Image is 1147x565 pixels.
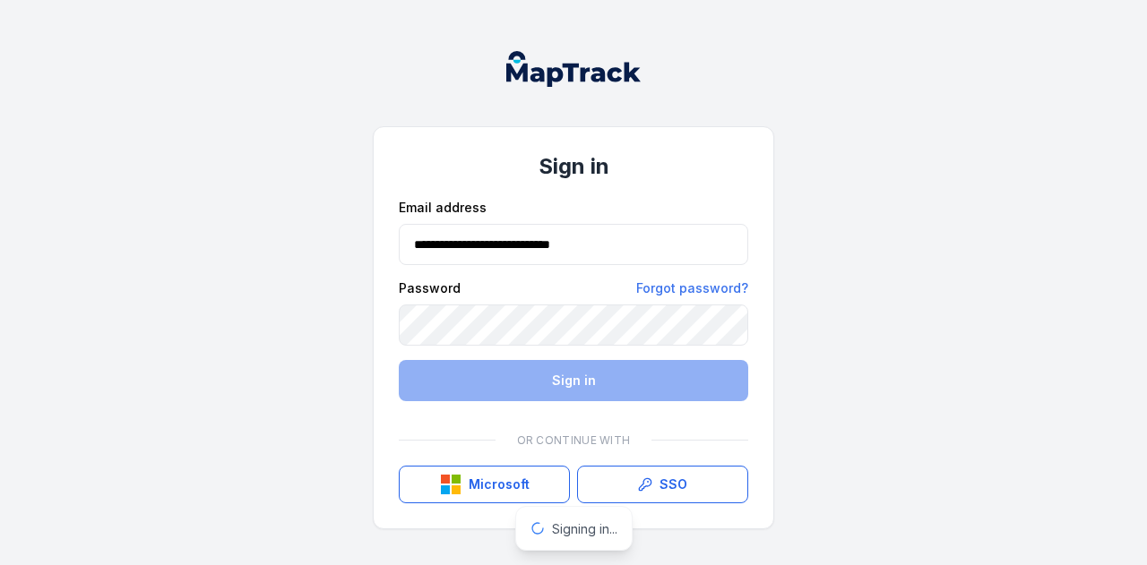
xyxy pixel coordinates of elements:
span: Signing in... [552,521,617,536]
a: SSO [577,466,748,503]
nav: Global [478,51,669,87]
label: Password [399,279,461,297]
button: Microsoft [399,466,570,503]
label: Email address [399,199,487,217]
h1: Sign in [399,152,748,181]
a: Forgot password? [636,279,748,297]
div: Or continue with [399,423,748,458]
